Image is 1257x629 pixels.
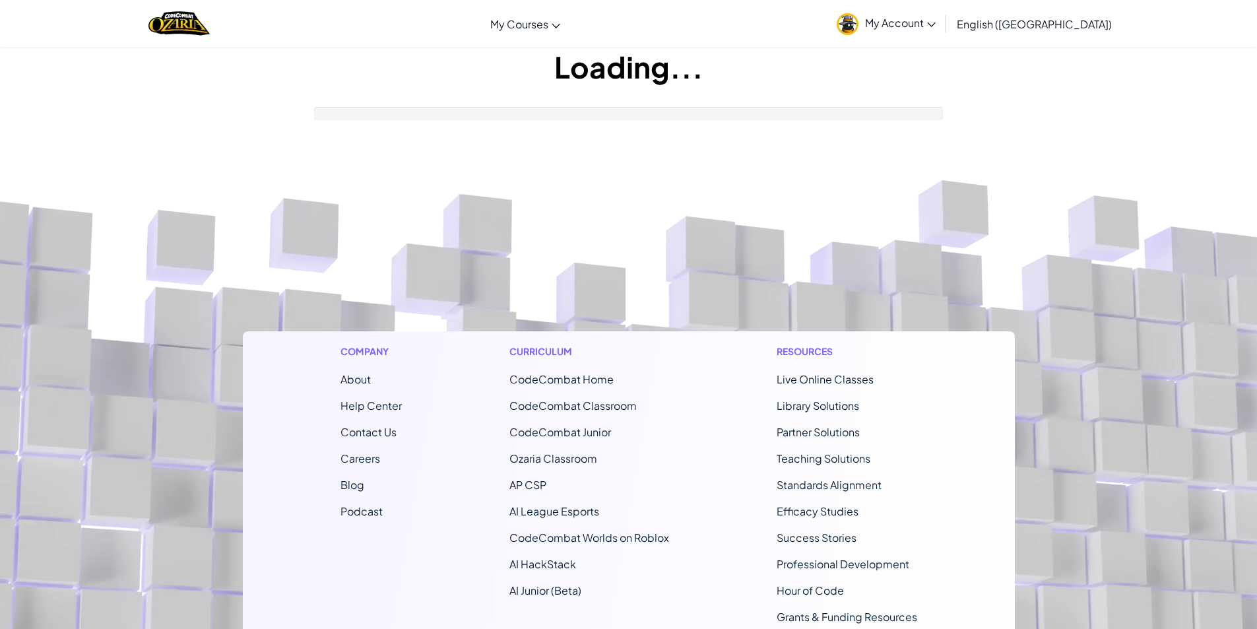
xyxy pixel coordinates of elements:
[777,504,858,518] a: Efficacy Studies
[484,6,567,42] a: My Courses
[777,531,856,545] a: Success Stories
[865,16,936,30] span: My Account
[340,372,371,386] a: About
[148,10,210,37] a: Ozaria by CodeCombat logo
[509,504,599,518] a: AI League Esports
[340,504,383,518] a: Podcast
[509,372,614,386] span: CodeCombat Home
[830,3,942,44] a: My Account
[777,478,882,492] a: Standards Alignment
[340,399,402,413] a: Help Center
[950,6,1118,42] a: English ([GEOGRAPHIC_DATA])
[777,345,917,358] h1: Resources
[957,17,1112,31] span: English ([GEOGRAPHIC_DATA])
[509,425,611,439] a: CodeCombat Junior
[340,451,380,465] a: Careers
[509,345,669,358] h1: Curriculum
[340,345,402,358] h1: Company
[509,478,546,492] a: AP CSP
[777,583,844,597] a: Hour of Code
[837,13,858,35] img: avatar
[509,531,669,545] a: CodeCombat Worlds on Roblox
[777,425,860,439] a: Partner Solutions
[509,399,637,413] a: CodeCombat Classroom
[509,451,597,465] a: Ozaria Classroom
[777,451,870,465] a: Teaching Solutions
[509,583,581,597] a: AI Junior (Beta)
[777,610,917,624] a: Grants & Funding Resources
[340,425,397,439] span: Contact Us
[777,399,859,413] a: Library Solutions
[777,557,909,571] a: Professional Development
[340,478,364,492] a: Blog
[777,372,874,386] a: Live Online Classes
[509,557,576,571] a: AI HackStack
[148,10,210,37] img: Home
[490,17,548,31] span: My Courses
